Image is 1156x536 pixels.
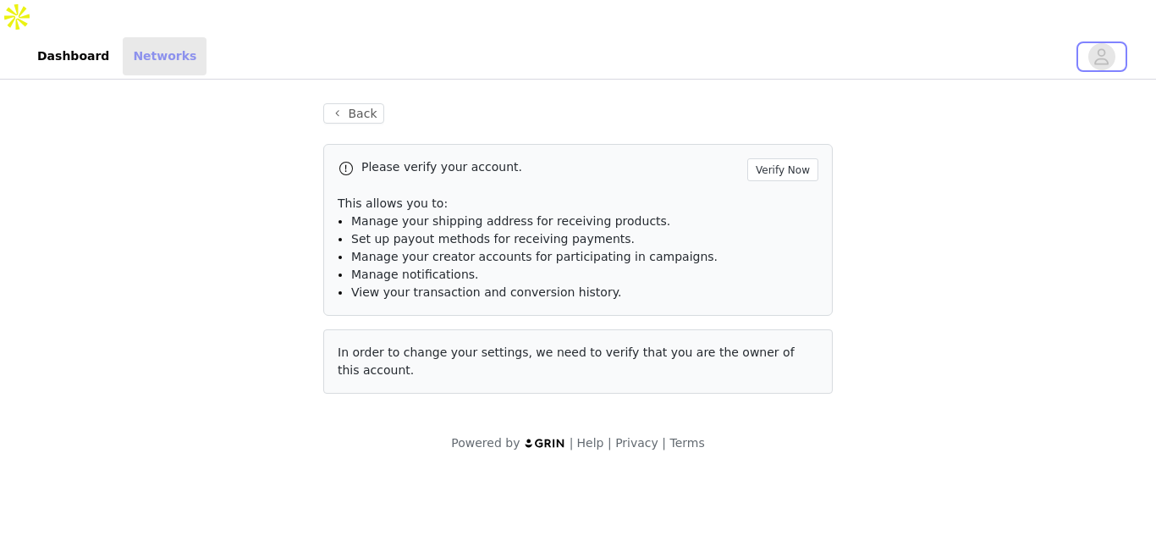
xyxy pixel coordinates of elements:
[338,345,795,377] span: In order to change your settings, we need to verify that you are the owner of this account.
[323,103,384,124] button: Back
[351,285,621,299] span: View your transaction and conversion history.
[747,158,818,181] button: Verify Now
[351,232,635,246] span: Set up payout methods for receiving payments.
[361,158,740,176] p: Please verify your account.
[351,214,670,228] span: Manage your shipping address for receiving products.
[338,195,818,213] p: This allows you to:
[351,250,718,263] span: Manage your creator accounts for participating in campaigns.
[570,436,574,450] span: |
[615,436,658,450] a: Privacy
[669,436,704,450] a: Terms
[524,438,566,449] img: logo
[662,436,666,450] span: |
[451,436,520,450] span: Powered by
[1093,43,1109,70] div: avatar
[351,268,479,281] span: Manage notifications.
[27,37,119,75] a: Dashboard
[608,436,612,450] span: |
[123,37,206,75] a: Networks
[577,436,604,450] a: Help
